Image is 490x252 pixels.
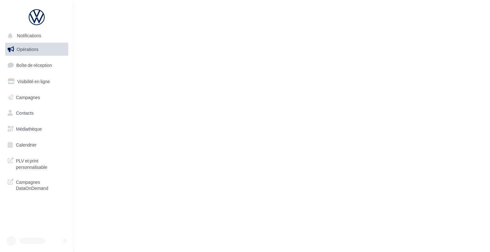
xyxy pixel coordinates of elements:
span: Campagnes [16,94,40,100]
a: PLV et print personnalisable [4,154,70,173]
span: Campagnes DataOnDemand [16,178,66,191]
span: Médiathèque [16,126,42,132]
span: Opérations [17,47,38,52]
span: Notifications [17,33,41,39]
span: PLV et print personnalisable [16,156,66,170]
a: Boîte de réception [4,58,70,72]
a: Contacts [4,106,70,120]
a: Médiathèque [4,122,70,136]
a: Calendrier [4,138,70,152]
span: Visibilité en ligne [17,79,50,84]
span: Contacts [16,110,33,116]
a: Visibilité en ligne [4,75,70,88]
a: Campagnes [4,91,70,104]
a: Campagnes DataOnDemand [4,175,70,194]
span: Boîte de réception [16,62,52,68]
span: Calendrier [16,142,37,148]
a: Opérations [4,43,70,56]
